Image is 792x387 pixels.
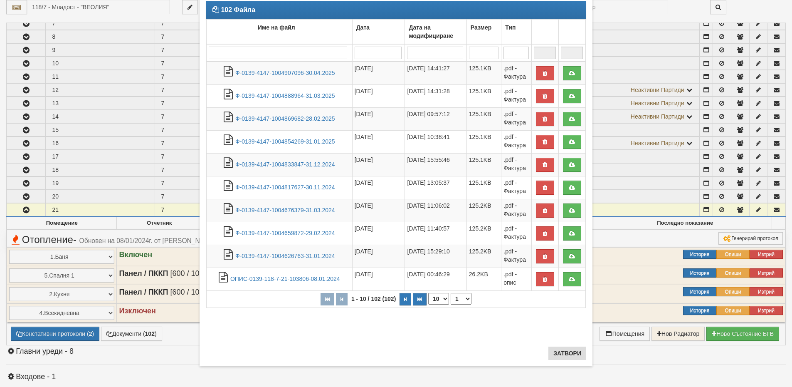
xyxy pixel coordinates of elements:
[471,24,491,31] b: Размер
[451,293,471,305] select: Страница номер
[352,62,405,85] td: [DATE]
[466,222,501,245] td: 125.2KB
[235,69,335,76] a: Ф-0139-4147-1004907096-30.04.2025
[501,84,532,107] td: .pdf - Фактура
[235,138,335,145] a: Ф-0139-4147-1004854269-31.01.2025
[466,84,501,107] td: 125.1KB
[413,293,427,305] button: Последна страница
[405,153,466,176] td: [DATE] 15:55:46
[558,19,585,44] td: : No sort applied, activate to apply an ascending sort
[466,62,501,85] td: 125.1KB
[207,19,353,44] td: Име на файл: No sort applied, activate to apply an ascending sort
[352,19,405,44] td: Дата: No sort applied, activate to apply an ascending sort
[466,268,501,290] td: 26.2KB
[466,19,501,44] td: Размер: No sort applied, activate to apply an ascending sort
[352,153,405,176] td: [DATE]
[258,24,295,31] b: Име на файл
[405,107,466,130] td: [DATE] 09:57:12
[409,24,453,39] b: Дата на модифициране
[349,295,398,302] span: 1 - 10 / 102 (102)
[207,84,586,107] tr: Ф-0139-4147-1004888964-31.03.2025.pdf - Фактура
[405,62,466,85] td: [DATE] 14:41:27
[352,268,405,290] td: [DATE]
[352,84,405,107] td: [DATE]
[501,153,532,176] td: .pdf - Фактура
[405,222,466,245] td: [DATE] 11:40:57
[505,24,516,31] b: Тип
[352,199,405,222] td: [DATE]
[235,253,335,259] a: Ф-0139-4147-1004626763-31.01.2024
[466,176,501,199] td: 125.1KB
[352,245,405,268] td: [DATE]
[207,130,586,153] tr: Ф-0139-4147-1004854269-31.01.2025.pdf - Фактура
[501,245,532,268] td: .pdf - Фактура
[235,92,335,99] a: Ф-0139-4147-1004888964-31.03.2025
[405,84,466,107] td: [DATE] 14:31:28
[230,275,340,282] a: ОПИС-0139-118-7-21-103806-08.01.2024
[235,184,335,191] a: Ф-0139-4147-1004817627-30.11.2024
[501,62,532,85] td: .pdf - Фактура
[501,107,532,130] td: .pdf - Фактура
[235,207,335,213] a: Ф-0139-4147-1004676379-31.03.2024
[428,293,449,305] select: Брой редове на страница
[207,176,586,199] tr: Ф-0139-4147-1004817627-30.11.2024.pdf - Фактура
[501,268,532,290] td: .pdf - опис
[405,199,466,222] td: [DATE] 11:06:02
[501,176,532,199] td: .pdf - Фактура
[531,19,558,44] td: : No sort applied, activate to apply an ascending sort
[405,176,466,199] td: [DATE] 13:05:37
[221,6,255,13] strong: 102 Файла
[405,130,466,153] td: [DATE] 10:38:41
[501,199,532,222] td: .pdf - Фактура
[352,176,405,199] td: [DATE]
[352,222,405,245] td: [DATE]
[466,199,501,222] td: 125.2KB
[321,293,334,305] button: Първа страница
[207,153,586,176] tr: Ф-0139-4147-1004833847-31.12.2024.pdf - Фактура
[235,115,335,122] a: Ф-0139-4147-1004869682-28.02.2025
[466,130,501,153] td: 125.1KB
[207,199,586,222] tr: Ф-0139-4147-1004676379-31.03.2024.pdf - Фактура
[400,293,411,305] button: Следваща страница
[235,230,335,236] a: Ф-0139-4147-1004659872-29.02.2024
[207,222,586,245] tr: Ф-0139-4147-1004659872-29.02.2024.pdf - Фактура
[352,130,405,153] td: [DATE]
[466,107,501,130] td: 125.1KB
[356,24,370,31] b: Дата
[405,245,466,268] td: [DATE] 15:29:10
[352,107,405,130] td: [DATE]
[207,62,586,85] tr: Ф-0139-4147-1004907096-30.04.2025.pdf - Фактура
[405,268,466,290] td: [DATE] 00:46:29
[466,245,501,268] td: 125.2KB
[548,347,586,360] button: Затвори
[207,268,586,290] tr: ОПИС-0139-118-7-21-103806-08.01.2024.pdf - опис
[466,153,501,176] td: 125.1KB
[405,19,466,44] td: Дата на модифициране: No sort applied, activate to apply an ascending sort
[501,19,532,44] td: Тип: No sort applied, activate to apply an ascending sort
[207,107,586,130] tr: Ф-0139-4147-1004869682-28.02.2025.pdf - Фактура
[501,222,532,245] td: .pdf - Фактура
[501,130,532,153] td: .pdf - Фактура
[207,245,586,268] tr: Ф-0139-4147-1004626763-31.01.2024.pdf - Фактура
[235,161,335,168] a: Ф-0139-4147-1004833847-31.12.2024
[336,293,348,305] button: Предишна страница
